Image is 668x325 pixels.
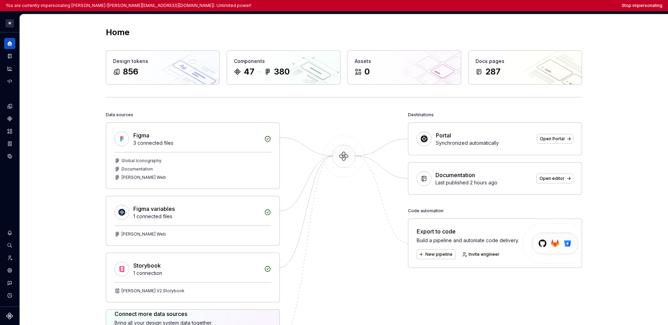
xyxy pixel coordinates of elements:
[106,196,280,246] a: Figma variables1 connected files[PERSON_NAME] Web
[121,231,166,237] div: [PERSON_NAME] Web
[123,66,138,77] div: 856
[1,16,18,31] button: W
[408,206,443,216] div: Code automation
[4,38,15,49] a: Home
[234,58,333,65] div: Components
[4,265,15,276] a: Settings
[4,76,15,87] a: Code automation
[364,66,370,77] div: 0
[460,249,503,259] a: Invite engineer
[4,151,15,162] a: Data sources
[133,205,175,213] div: Figma variables
[4,63,15,74] a: Analytics
[355,58,454,65] div: Assets
[106,253,280,302] a: Storybook1 connection[PERSON_NAME] V2 Storybook
[4,50,15,62] a: Documentation
[537,134,573,144] a: Open Portal
[540,136,565,142] span: Open Portal
[106,50,220,85] a: Design tokens856
[133,131,149,140] div: Figma
[274,66,290,77] div: 380
[121,166,153,172] div: Documentation
[4,277,15,288] button: Contact support
[485,66,501,77] div: 287
[227,50,340,85] a: Components47380
[106,110,133,120] div: Data sources
[425,252,453,257] span: New pipeline
[133,140,260,146] div: 3 connected files
[417,227,519,236] div: Export to code
[4,101,15,112] a: Design tokens
[408,110,434,120] div: Destinations
[417,237,519,244] div: Build a pipeline and automate code delivery.
[106,122,280,189] a: Figma3 connected filesGlobal IconographyDocumentation[PERSON_NAME] Web
[4,240,15,251] button: Search ⌘K
[6,3,251,8] p: You are currently impersonating [PERSON_NAME] ([PERSON_NAME][EMAIL_ADDRESS][DOMAIN_NAME]). Unlimi...
[435,179,532,186] div: Last published 2 hours ago
[476,58,575,65] div: Docs pages
[113,58,212,65] div: Design tokens
[4,113,15,124] a: Components
[435,171,475,179] div: Documentation
[106,27,129,38] h2: Home
[468,50,582,85] a: Docs pages287
[622,3,662,8] button: Stop impersonating
[244,66,254,77] div: 47
[6,312,13,319] svg: Supernova Logo
[436,140,533,146] div: Synchronized automatically
[121,288,184,294] div: [PERSON_NAME] V2 Storybook
[469,252,500,257] span: Invite engineer
[4,252,15,263] a: Invite team
[436,131,451,140] div: Portal
[133,261,161,270] div: Storybook
[121,158,162,164] div: Global Iconography
[4,138,15,149] a: Storybook stories
[347,50,461,85] a: Assets0
[133,213,260,220] div: 1 connected files
[115,310,212,318] div: Connect more data sources
[4,227,15,238] button: Notifications
[4,126,15,137] a: Assets
[536,174,573,183] a: Open editor
[121,175,166,180] div: [PERSON_NAME] Web
[540,176,565,181] span: Open editor
[6,19,14,27] div: W
[417,249,456,259] button: New pipeline
[133,270,260,277] div: 1 connection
